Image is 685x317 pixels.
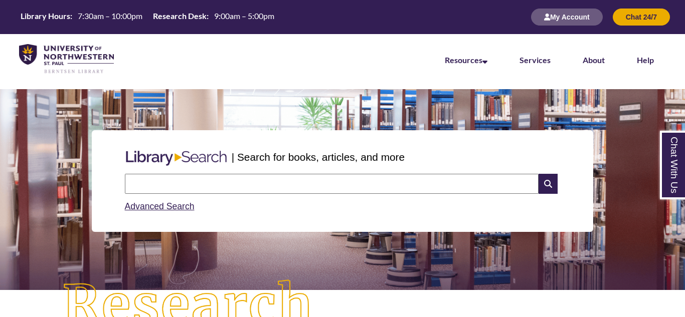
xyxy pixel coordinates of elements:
a: Services [520,55,551,65]
a: Resources [445,55,487,65]
a: My Account [531,13,603,21]
a: Help [637,55,654,65]
a: Chat 24/7 [613,13,670,21]
i: Search [539,174,558,194]
span: 7:30am – 10:00pm [78,11,142,21]
p: | Search for books, articles, and more [232,149,405,165]
span: 9:00am – 5:00pm [214,11,274,21]
button: My Account [531,9,603,26]
a: About [583,55,605,65]
th: Research Desk: [149,11,210,22]
table: Hours Today [17,11,278,23]
img: UNWSP Library Logo [19,44,114,74]
button: Chat 24/7 [613,9,670,26]
img: Libary Search [121,147,232,170]
th: Library Hours: [17,11,74,22]
a: Hours Today [17,11,278,24]
a: Advanced Search [125,201,195,211]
